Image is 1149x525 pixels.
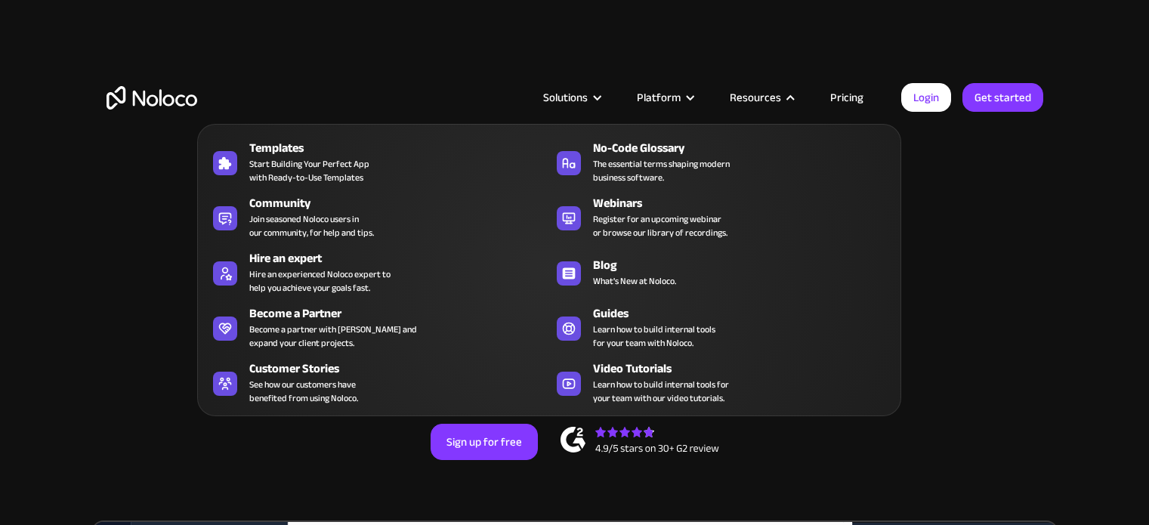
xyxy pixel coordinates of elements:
[205,301,549,353] a: Become a PartnerBecome a partner with [PERSON_NAME] andexpand your client projects.
[549,191,893,242] a: WebinarsRegister for an upcoming webinaror browse our library of recordings.
[249,157,369,184] span: Start Building Your Perfect App with Ready-to-Use Templates
[730,88,781,107] div: Resources
[249,139,556,157] div: Templates
[593,304,900,323] div: Guides
[962,83,1043,112] a: Get started
[249,360,556,378] div: Customer Stories
[197,103,901,416] nav: Resources
[549,136,893,187] a: No-Code GlossaryThe essential terms shaping modernbusiness software.
[637,88,681,107] div: Platform
[431,424,538,460] a: Sign up for free
[249,304,556,323] div: Become a Partner
[249,267,391,295] div: Hire an experienced Noloco expert to help you achieve your goals fast.
[524,88,618,107] div: Solutions
[249,323,417,350] div: Become a partner with [PERSON_NAME] and expand your client projects.
[593,274,676,288] span: What's New at Noloco.
[543,88,588,107] div: Solutions
[107,86,197,110] a: home
[593,256,900,274] div: Blog
[593,360,900,378] div: Video Tutorials
[901,83,951,112] a: Login
[107,186,1043,307] h2: Business Apps for Teams
[593,157,730,184] span: The essential terms shaping modern business software.
[549,246,893,298] a: BlogWhat's New at Noloco.
[549,357,893,408] a: Video TutorialsLearn how to build internal tools foryour team with our video tutorials.
[811,88,882,107] a: Pricing
[593,139,900,157] div: No-Code Glossary
[249,194,556,212] div: Community
[549,301,893,353] a: GuidesLearn how to build internal toolsfor your team with Noloco.
[593,212,727,239] span: Register for an upcoming webinar or browse our library of recordings.
[593,378,729,405] span: Learn how to build internal tools for your team with our video tutorials.
[205,357,549,408] a: Customer StoriesSee how our customers havebenefited from using Noloco.
[593,194,900,212] div: Webinars
[249,249,556,267] div: Hire an expert
[593,323,715,350] span: Learn how to build internal tools for your team with Noloco.
[205,191,549,242] a: CommunityJoin seasoned Noloco users inour community, for help and tips.
[205,246,549,298] a: Hire an expertHire an experienced Noloco expert tohelp you achieve your goals fast.
[711,88,811,107] div: Resources
[249,212,374,239] span: Join seasoned Noloco users in our community, for help and tips.
[205,136,549,187] a: TemplatesStart Building Your Perfect Appwith Ready-to-Use Templates
[618,88,711,107] div: Platform
[249,378,358,405] span: See how our customers have benefited from using Noloco.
